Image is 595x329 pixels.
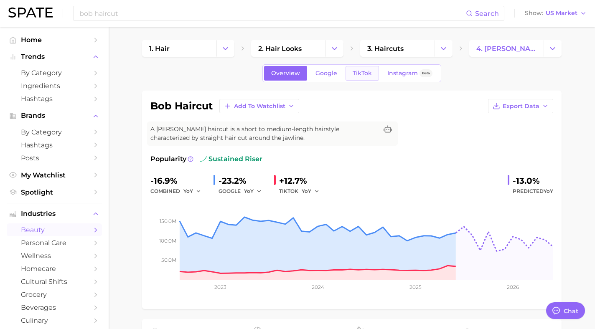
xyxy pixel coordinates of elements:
a: 2. hair looks [251,40,325,57]
span: YoY [183,187,193,195]
span: personal care [21,239,88,247]
button: Brands [7,109,102,122]
span: sustained riser [200,154,262,164]
span: My Watchlist [21,171,88,179]
span: Show [525,11,543,15]
span: by Category [21,128,88,136]
button: ShowUS Market [523,8,589,19]
a: Home [7,33,102,46]
button: YoY [244,186,262,196]
div: TIKTOK [279,186,325,196]
span: Ingredients [21,82,88,90]
tspan: 2025 [409,284,422,290]
a: culinary [7,314,102,327]
a: grocery [7,288,102,301]
span: by Category [21,69,88,77]
img: sustained riser [200,156,207,162]
span: Brands [21,112,88,119]
div: -16.9% [150,174,207,187]
span: TikTok [353,70,372,77]
a: TikTok [346,66,379,81]
span: 1. hair [149,45,170,53]
button: Trends [7,51,102,63]
a: by Category [7,126,102,139]
div: +12.7% [279,174,325,187]
span: beauty [21,226,88,234]
tspan: 2024 [312,284,324,290]
span: US Market [546,11,577,15]
a: 3. haircuts [360,40,435,57]
a: by Category [7,66,102,79]
span: wellness [21,252,88,260]
span: 3. haircuts [367,45,404,53]
a: 1. hair [142,40,216,57]
span: Home [21,36,88,44]
div: -13.0% [513,174,553,187]
button: YoY [302,186,320,196]
a: Spotlight [7,186,102,199]
a: Hashtags [7,92,102,105]
span: Predicted [513,186,553,196]
a: personal care [7,236,102,249]
span: Google [315,70,337,77]
a: beverages [7,301,102,314]
a: 4. [PERSON_NAME] haircut [469,40,544,57]
a: beauty [7,223,102,236]
span: Export Data [503,103,539,110]
button: Add to Watchlist [219,99,299,113]
span: YoY [544,188,553,194]
tspan: 2023 [214,284,226,290]
span: cultural shifts [21,278,88,286]
a: Posts [7,152,102,164]
span: culinary [21,316,88,324]
button: Industries [7,208,102,220]
span: Spotlight [21,188,88,196]
tspan: 2026 [507,284,519,290]
span: Posts [21,154,88,162]
span: Add to Watchlist [234,103,285,110]
span: YoY [244,187,254,195]
span: 2. hair looks [258,45,302,53]
span: Beta [422,70,430,77]
span: homecare [21,265,88,273]
button: Change Category [216,40,234,57]
div: GOOGLE [219,186,267,196]
a: cultural shifts [7,275,102,288]
span: Hashtags [21,95,88,103]
a: Overview [264,66,307,81]
button: Change Category [435,40,453,57]
img: SPATE [8,8,53,18]
span: 4. [PERSON_NAME] haircut [476,45,537,53]
span: Search [475,10,499,18]
span: grocery [21,291,88,299]
button: Change Category [325,40,343,57]
span: Hashtags [21,141,88,149]
span: Trends [21,53,88,61]
span: beverages [21,304,88,311]
div: combined [150,186,207,196]
a: My Watchlist [7,169,102,182]
span: Overview [271,70,300,77]
button: YoY [183,186,201,196]
a: Google [308,66,344,81]
button: Change Category [544,40,562,57]
span: Instagram [387,70,418,77]
a: wellness [7,249,102,262]
h1: bob haircut [150,101,213,111]
a: homecare [7,262,102,275]
a: InstagramBeta [380,66,440,81]
span: Popularity [150,154,186,164]
span: YoY [302,187,311,195]
span: Industries [21,210,88,218]
span: A [PERSON_NAME] haircut is a short to medium-length hairstyle characterized by straight hair cut ... [150,125,378,142]
input: Search here for a brand, industry, or ingredient [79,6,466,20]
button: Export Data [488,99,553,113]
a: Ingredients [7,79,102,92]
div: -23.2% [219,174,267,187]
a: Hashtags [7,139,102,152]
